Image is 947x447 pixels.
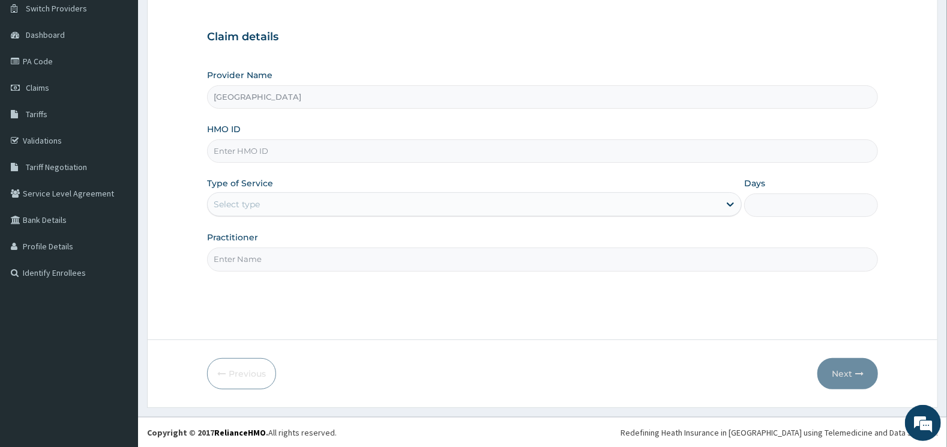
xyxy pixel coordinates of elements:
[26,29,65,40] span: Dashboard
[621,427,938,439] div: Redefining Heath Insurance in [GEOGRAPHIC_DATA] using Telemedicine and Data Science!
[744,177,765,189] label: Days
[207,123,241,135] label: HMO ID
[207,248,879,271] input: Enter Name
[817,358,878,389] button: Next
[26,82,49,93] span: Claims
[207,31,879,44] h3: Claim details
[26,109,47,120] span: Tariffs
[207,358,276,389] button: Previous
[207,69,272,81] label: Provider Name
[26,162,87,172] span: Tariff Negotiation
[207,231,258,243] label: Practitioner
[214,427,266,438] a: RelianceHMO
[207,139,879,163] input: Enter HMO ID
[214,198,260,210] div: Select type
[26,3,87,14] span: Switch Providers
[207,177,273,189] label: Type of Service
[147,427,268,438] strong: Copyright © 2017 .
